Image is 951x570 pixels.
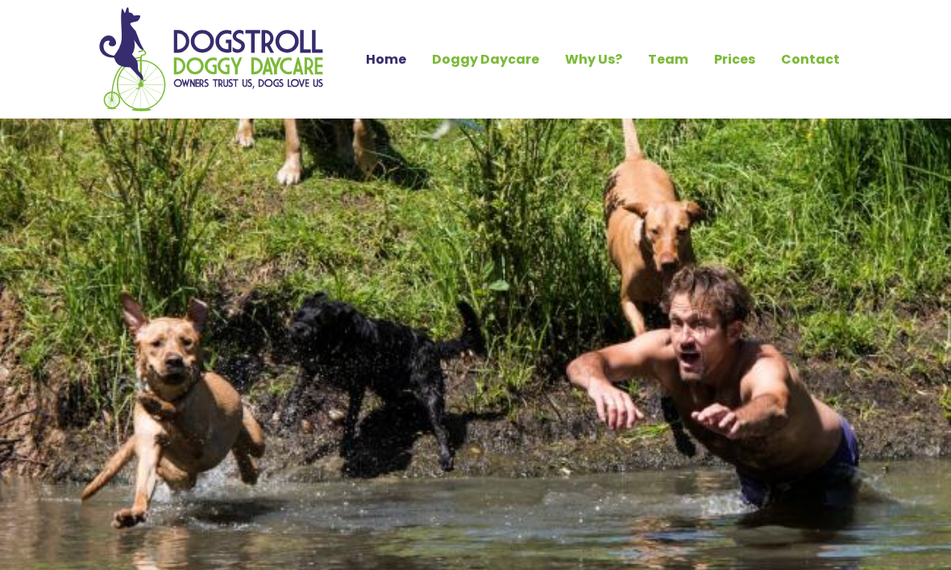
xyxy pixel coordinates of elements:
a: Why Us? [552,46,635,73]
a: Home [353,46,419,73]
a: Doggy Daycare [419,46,552,73]
a: Contact [768,46,853,73]
img: Home [98,6,324,112]
a: Team [635,46,701,73]
a: Prices [701,46,768,73]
